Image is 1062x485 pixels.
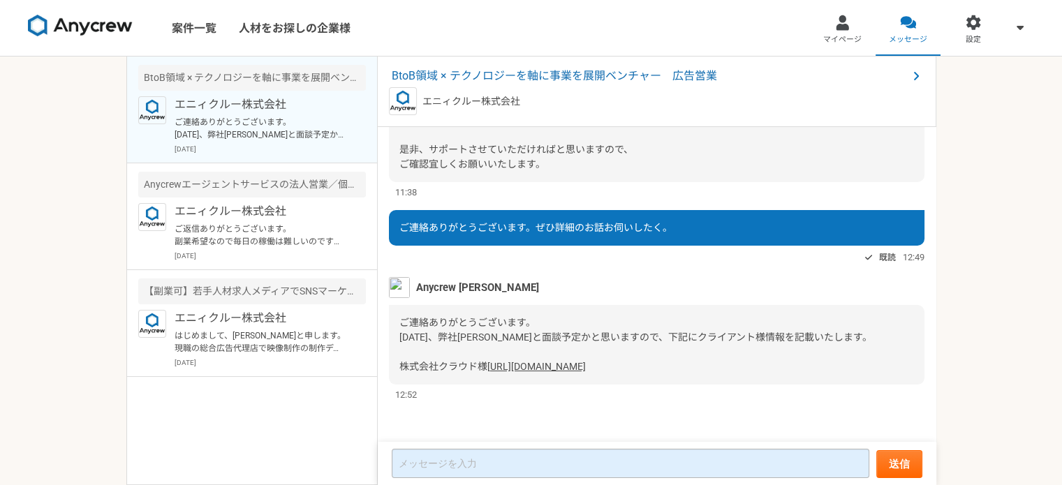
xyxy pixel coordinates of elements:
[399,317,872,372] span: ご連絡ありがとうございます。 [DATE]、弊社[PERSON_NAME]と面談予定かと思いますので、下記にクライアント様情報を記載いたします。 株式会社クラウド様
[422,94,520,109] p: エニィクルー株式会社
[138,278,366,304] div: 【副業可】若手人材求人メディアでSNSマーケ・映像制作進行・ディレクションを募集
[175,203,347,220] p: エニィクルー株式会社
[175,116,347,141] p: ご連絡ありがとうございます。 [DATE]、弊社[PERSON_NAME]と面談予定かと思いますので、下記にクライアント様情報を記載いたします。 株式会社クラウド様 [URL][DOMAIN_N...
[487,361,586,372] a: [URL][DOMAIN_NAME]
[175,96,347,113] p: エニィクルー株式会社
[138,65,366,91] div: BtoB領域 × テクノロジーを軸に事業を展開ベンチャー 広告営業
[876,450,922,478] button: 送信
[175,144,366,154] p: [DATE]
[416,280,539,295] span: Anycrew [PERSON_NAME]
[823,34,862,45] span: マイページ
[138,172,366,197] div: Anycrewエージェントサービスの法人営業／個人アドバイザー（RA・CA）
[879,249,896,266] span: 既読
[389,277,410,298] img: S__5267474.jpg
[138,310,166,338] img: logo_text_blue_01.png
[138,203,166,231] img: logo_text_blue_01.png
[399,41,878,170] span: お世話になっております。 Anycrewの[PERSON_NAME]と申します。 ご経歴を拝見させていただき、お声がけさせていただきましたが、こちらの案件の応募はいかがでしょうか。 必須スキル面...
[966,34,981,45] span: 設定
[175,223,347,248] p: ご返信ありがとうございます。 副業希望なので毎日の稼働は難しいのですが1日あたりの稼働時間3～4時間＠日であれば問題ございません。 面談予約させて頂きましたので宜しくお願い致します。
[175,357,366,368] p: [DATE]
[392,68,908,84] span: BtoB領域 × テクノロジーを軸に事業を展開ベンチャー 広告営業
[175,251,366,261] p: [DATE]
[903,251,924,264] span: 12:49
[395,388,417,401] span: 12:52
[175,310,347,327] p: エニィクルー株式会社
[175,329,347,355] p: はじめまして、[PERSON_NAME]と申します。 現職の総合広告代理店で映像制作の制作ディレクション経験がございます。 宜しくお願い致します。
[28,15,133,37] img: 8DqYSo04kwAAAAASUVORK5CYII=
[395,186,417,199] span: 11:38
[138,96,166,124] img: logo_text_blue_01.png
[399,222,672,233] span: ご連絡ありがとうございます。ぜひ詳細のお話お伺いしたく。
[389,87,417,115] img: logo_text_blue_01.png
[889,34,927,45] span: メッセージ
